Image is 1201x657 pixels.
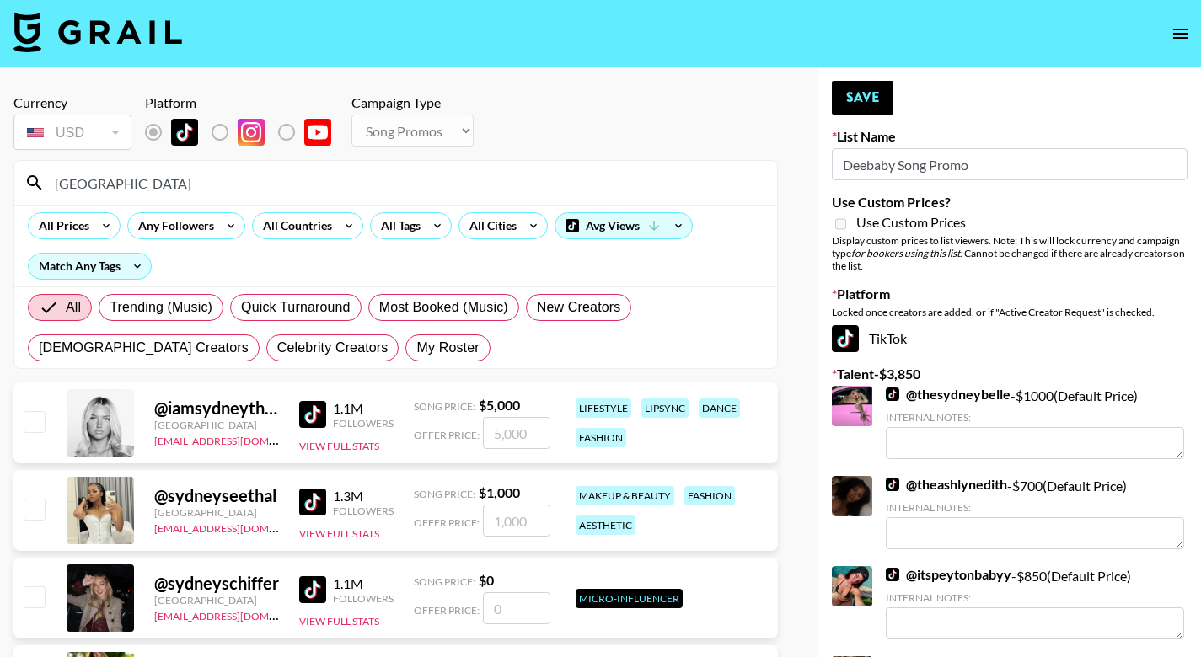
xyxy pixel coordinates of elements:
label: Platform [832,286,1188,302]
div: Followers [333,505,394,517]
div: lifestyle [576,398,631,418]
div: fashion [576,428,626,447]
div: Any Followers [128,213,217,238]
div: - $ 700 (Default Price) [886,476,1184,549]
div: @ sydneyseethal [154,485,279,506]
input: Search by User Name [45,169,767,196]
div: All Tags [371,213,424,238]
div: [GEOGRAPHIC_DATA] [154,419,279,431]
img: TikTok [171,119,198,146]
div: Currency [13,94,131,111]
em: for bookers using this list [851,247,960,259]
span: Most Booked (Music) [379,297,508,318]
div: lipsync [641,398,689,418]
a: [EMAIL_ADDRESS][DOMAIN_NAME] [154,606,324,622]
div: @ sydneyschiffer [154,573,279,594]
div: Internal Notes: [886,501,1184,514]
span: Quick Turnaround [241,297,351,318]
div: 1.1M [333,400,394,417]
a: @theashlynedith [886,476,1007,493]
div: dance [699,398,740,418]
div: USD [17,118,128,147]
strong: $ 5,000 [479,397,520,413]
a: @thesydneybelle [886,386,1011,403]
img: TikTok [299,576,326,603]
input: 0 [483,592,550,624]
input: 5,000 [483,417,550,449]
label: Talent - $ 3,850 [832,366,1188,382]
div: Followers [333,592,394,605]
span: Offer Price: [414,429,480,441]
div: Match Any Tags [29,254,151,279]
div: [GEOGRAPHIC_DATA] [154,594,279,606]
div: Followers [333,417,394,430]
img: TikTok [832,325,859,352]
span: New Creators [537,297,621,318]
label: Use Custom Prices? [832,194,1188,211]
div: - $ 1000 (Default Price) [886,386,1184,459]
strong: $ 1,000 [479,484,520,500]
div: Platform [145,94,345,111]
span: Celebrity Creators [277,338,389,358]
span: Song Price: [414,575,475,588]
a: [EMAIL_ADDRESS][DOMAIN_NAME] [154,431,324,447]
input: 1,000 [483,505,550,537]
img: TikTok [886,478,899,491]
span: Song Price: [414,400,475,413]
div: aesthetic [576,515,635,535]
span: Offer Price: [414,604,480,617]
img: TikTok [886,568,899,581]
div: Avg Views [555,213,692,238]
span: All [66,297,81,318]
div: - $ 850 (Default Price) [886,566,1184,639]
div: [GEOGRAPHIC_DATA] [154,506,279,519]
img: YouTube [304,119,331,146]
div: Micro-Influencer [576,589,683,608]
span: [DEMOGRAPHIC_DATA] Creators [39,338,249,358]
label: List Name [832,128,1188,145]
span: Song Price: [414,488,475,500]
div: All Prices [29,213,93,238]
span: Use Custom Prices [856,214,966,231]
img: TikTok [886,387,899,401]
div: All Cities [459,213,520,238]
div: Display custom prices to list viewers. Note: This will lock currency and campaign type . Cannot b... [832,234,1188,272]
div: fashion [684,486,735,505]
div: 1.3M [333,488,394,505]
button: View Full Stats [299,615,379,628]
span: Offer Price: [414,516,480,529]
div: Remove selected talent to change your currency [13,111,131,153]
div: TikTok [832,325,1188,352]
span: My Roster [416,338,479,358]
button: open drawer [1164,17,1198,51]
div: Internal Notes: [886,411,1184,424]
div: Locked once creators are added, or if "Active Creator Request" is checked. [832,306,1188,318]
div: Internal Notes: [886,591,1184,604]
button: View Full Stats [299,527,379,540]
div: All Countries [253,213,335,238]
div: Campaign Type [351,94,474,111]
button: Save [832,81,893,115]
div: makeup & beauty [576,486,674,505]
div: 1.1M [333,575,394,592]
a: @itspeytonbabyy [886,566,1011,583]
img: Grail Talent [13,12,182,52]
img: TikTok [299,401,326,428]
img: Instagram [238,119,265,146]
button: View Full Stats [299,440,379,452]
span: Trending (Music) [110,297,212,318]
strong: $ 0 [479,572,494,588]
img: TikTok [299,489,326,515]
div: Remove selected talent to change platforms [145,115,345,150]
a: [EMAIL_ADDRESS][DOMAIN_NAME] [154,519,324,535]
div: @ iamsydneythomas [154,398,279,419]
